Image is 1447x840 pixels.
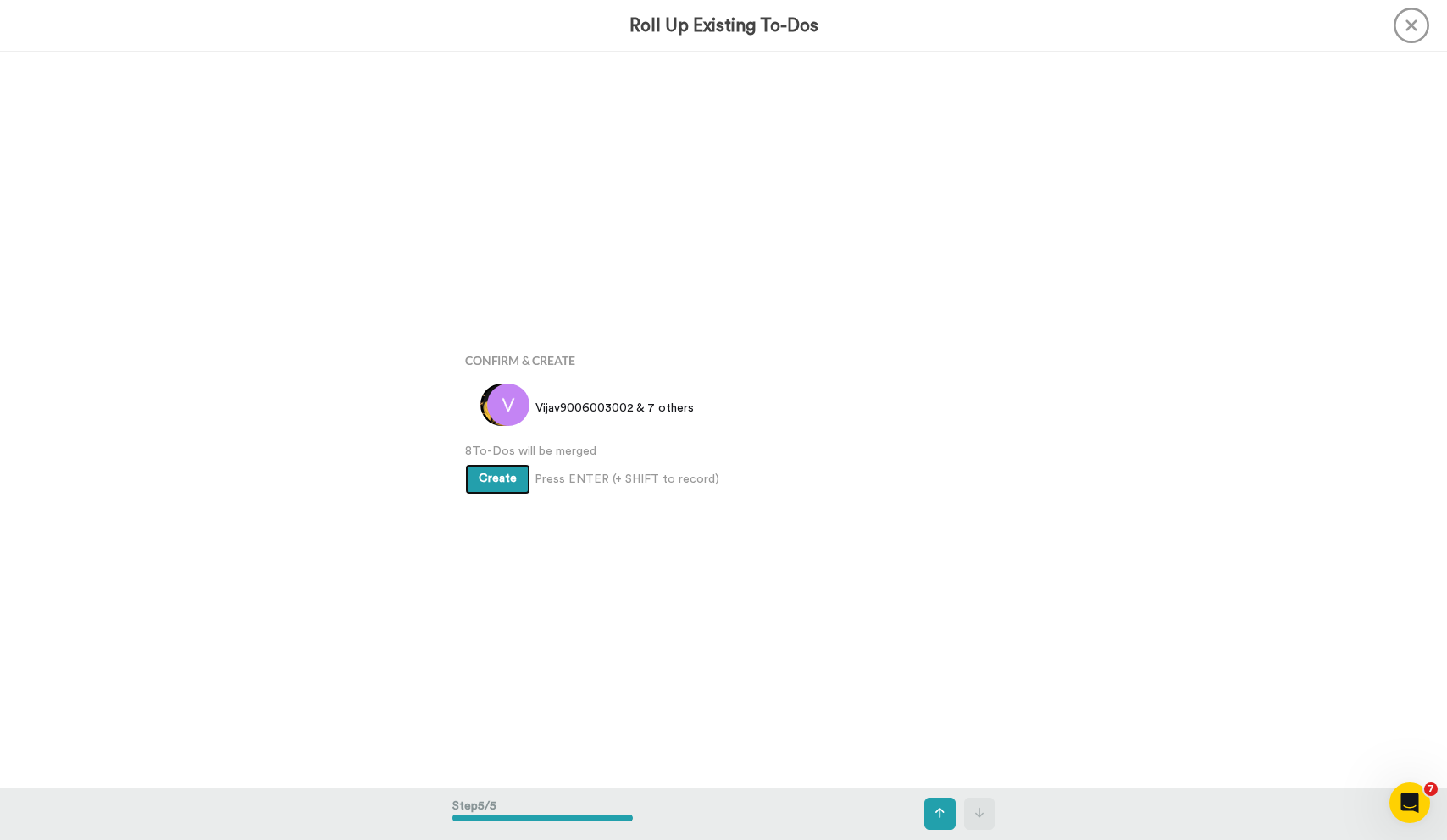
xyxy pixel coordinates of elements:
[452,789,633,838] div: Step 5 / 5
[1424,782,1438,796] span: 7
[483,384,525,426] img: a9fc4e05-1bab-44d7-9791-f7b14ceb4f7d.jpg
[479,472,517,484] span: Create
[1389,782,1430,823] iframe: Intercom live chat
[487,384,529,426] img: v.png
[629,16,818,36] h3: Roll Up Existing To-Dos
[480,384,523,426] img: d532d75f-bb9b-44e6-a440-59e6dce39db2.jpg
[535,471,719,488] span: Press ENTER (+ SHIFT to record)
[465,443,982,460] span: 8 To-Dos will be merged
[465,464,530,495] button: Create
[535,400,694,417] span: Vijav9006003002 & 7 others
[465,354,982,367] h4: Confirm & Create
